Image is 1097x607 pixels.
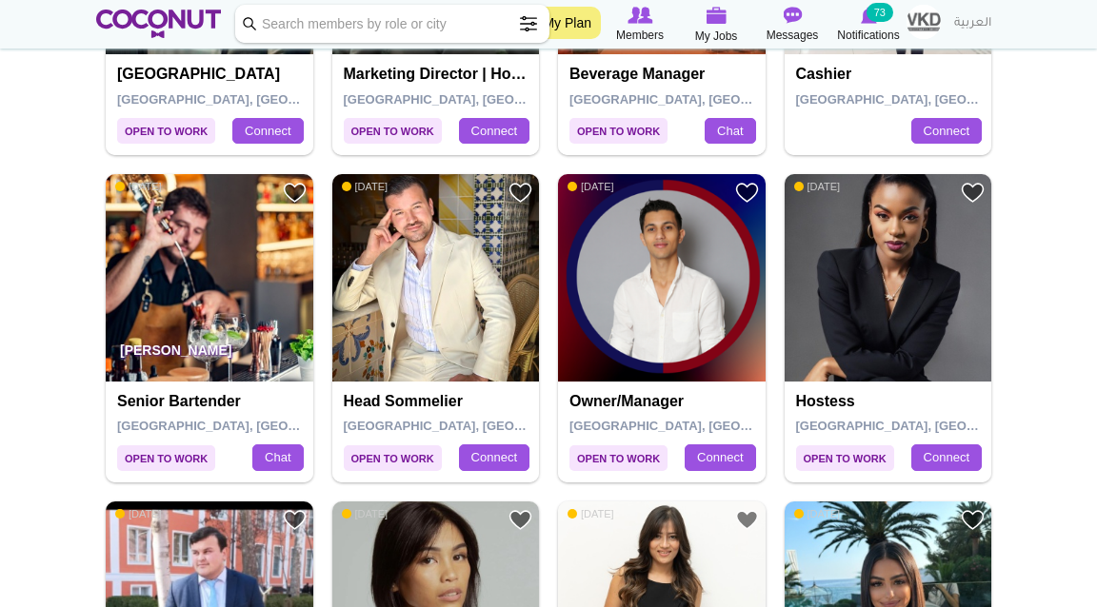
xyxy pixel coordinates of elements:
img: Messages [783,7,802,24]
span: [GEOGRAPHIC_DATA], [GEOGRAPHIC_DATA] [344,92,615,107]
span: [GEOGRAPHIC_DATA], [GEOGRAPHIC_DATA] [569,92,841,107]
h4: Marketing Director | Hospitality | Real estate | Consultancy | FMCG | Trading | Healthcare [344,66,533,83]
a: Connect [232,118,303,145]
h4: [GEOGRAPHIC_DATA] [117,66,307,83]
a: Add to Favourites [735,181,759,205]
a: Notifications Notifications 73 [830,5,907,45]
h4: Beverage manager [569,66,759,83]
p: [PERSON_NAME] [106,328,313,382]
span: My Jobs [695,27,738,46]
span: Open to Work [344,118,442,144]
span: [GEOGRAPHIC_DATA], [GEOGRAPHIC_DATA] [117,419,389,433]
a: My Plan [533,7,601,39]
span: Members [616,26,664,45]
input: Search members by role or city [235,5,549,43]
img: Home [96,10,221,38]
span: Open to Work [569,118,668,144]
img: Browse Members [628,7,652,24]
span: Open to Work [569,445,668,471]
a: Chat [252,444,303,471]
a: Add to Favourites [961,181,985,205]
h4: Head Sommelier [344,393,533,410]
a: العربية [945,5,1001,43]
img: My Jobs [706,7,727,24]
span: Open to Work [344,445,442,471]
span: Open to Work [117,118,215,144]
a: Add to Favourites [961,508,985,532]
span: [DATE] [794,180,841,193]
span: [GEOGRAPHIC_DATA], [GEOGRAPHIC_DATA] [344,419,615,433]
span: [DATE] [342,180,389,193]
a: Chat [705,118,755,145]
small: 73 [867,3,893,22]
a: Add to Favourites [283,181,307,205]
a: Connect [459,118,529,145]
a: Connect [911,118,982,145]
a: My Jobs My Jobs [678,5,754,46]
span: Open to Work [117,445,215,471]
a: Browse Members Members [602,5,678,45]
span: [DATE] [568,180,614,193]
span: Messages [767,26,819,45]
span: Open to Work [796,445,894,471]
span: [DATE] [115,507,162,520]
a: Add to Favourites [283,508,307,532]
span: [GEOGRAPHIC_DATA], [GEOGRAPHIC_DATA] [117,92,389,107]
a: Add to Favourites [735,508,759,532]
h4: Hostess [796,393,986,410]
a: Add to Favourites [509,508,532,532]
span: [GEOGRAPHIC_DATA], [GEOGRAPHIC_DATA] [796,419,1067,433]
span: [DATE] [568,507,614,520]
span: [GEOGRAPHIC_DATA], [GEOGRAPHIC_DATA] [569,419,841,433]
h4: Senior Bartender [117,393,307,410]
a: Connect [459,444,529,471]
span: [DATE] [794,507,841,520]
span: Notifications [837,26,899,45]
span: [DATE] [342,507,389,520]
h4: Owner/manager [569,393,759,410]
span: [GEOGRAPHIC_DATA], [GEOGRAPHIC_DATA] [796,92,1067,107]
a: Connect [685,444,755,471]
a: Messages Messages [754,5,830,45]
h4: Cashier [796,66,986,83]
a: Add to Favourites [509,181,532,205]
span: [DATE] [115,180,162,193]
a: Connect [911,444,982,471]
img: Notifications [861,7,877,24]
